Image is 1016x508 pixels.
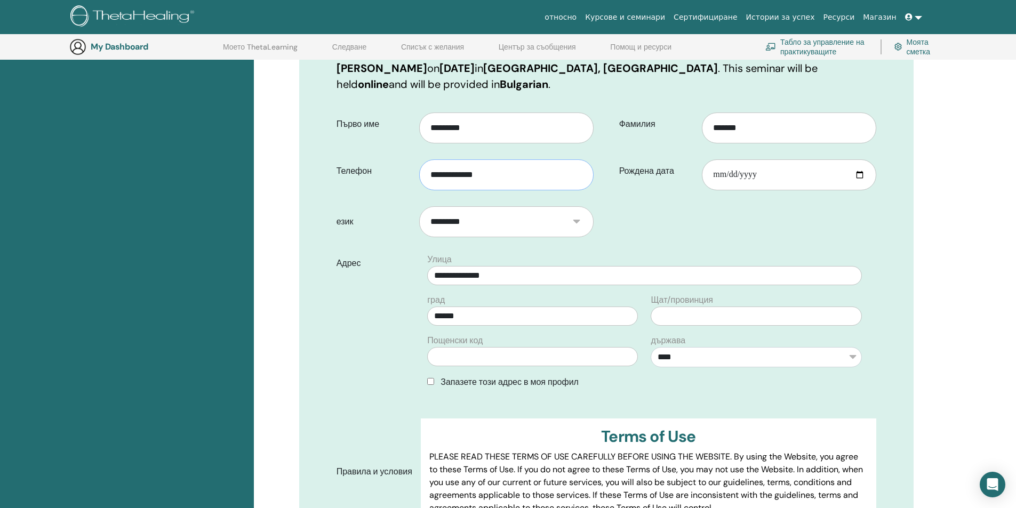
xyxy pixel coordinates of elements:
img: chalkboard-teacher.svg [765,43,776,51]
h3: Terms of Use [429,427,867,446]
a: Списък с желания [401,43,464,60]
b: Bulgarian [500,77,548,91]
label: Адрес [329,253,421,273]
a: Помощ и ресурси [610,43,671,60]
label: Първо име [329,114,420,134]
a: относно [540,7,581,27]
a: Моята сметка [894,35,936,59]
a: Ресурси [819,7,859,27]
a: Следване [332,43,367,60]
label: държава [651,334,685,347]
label: Улица [427,253,451,266]
img: logo.png [70,5,198,29]
img: cog.svg [894,41,902,52]
a: Курсове и семинари [581,7,669,27]
span: Запазете този адрес в моя профил [441,376,579,388]
a: Табло за управление на практикуващите [765,35,868,59]
label: град [427,294,445,307]
div: Open Intercom Messenger [980,472,1005,497]
b: [DATE] [439,61,475,75]
a: Магазин [859,7,900,27]
img: generic-user-icon.jpg [69,38,86,55]
a: Сертифициране [669,7,741,27]
label: език [329,212,420,232]
label: Пощенски код [427,334,483,347]
a: Моето ThetaLearning [223,43,298,60]
b: online [358,77,389,91]
a: Истории за успех [742,7,819,27]
label: Фамилия [611,114,702,134]
label: Щат/провинция [651,294,713,307]
p: You are registering for on in . This seminar will be held and will be provided in . [337,44,876,92]
a: Център за съобщения [499,43,576,60]
label: Рождена дата [611,161,702,181]
b: Discover Your Algorithm с ZORNITSA [PERSON_NAME] [337,45,632,75]
label: Правила и условия [329,462,421,482]
h3: My Dashboard [91,42,197,52]
b: [GEOGRAPHIC_DATA], [GEOGRAPHIC_DATA] [483,61,718,75]
label: Телефон [329,161,420,181]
